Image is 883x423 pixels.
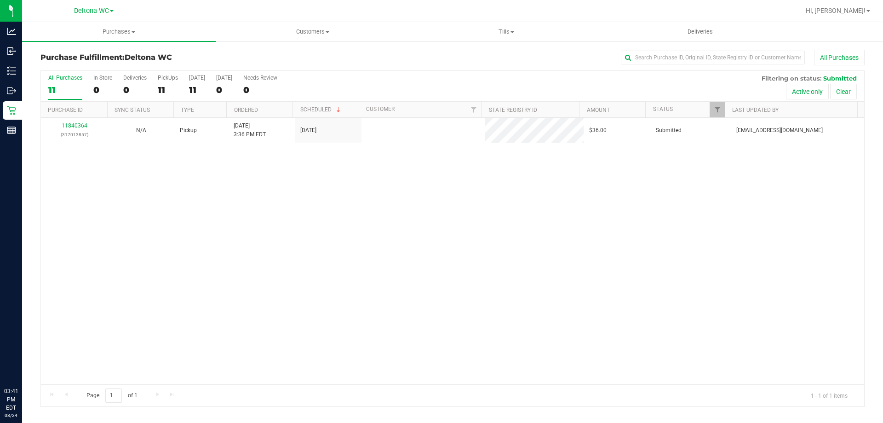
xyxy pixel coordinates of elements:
a: Filter [710,102,725,117]
p: 08/24 [4,412,18,419]
a: Customer [366,106,395,112]
iframe: Resource center unread badge [27,348,38,359]
input: 1 [105,388,122,403]
div: 0 [93,85,112,95]
span: Submitted [656,126,682,135]
a: Last Updated By [732,107,779,113]
a: 11840364 [62,122,87,129]
div: 0 [216,85,232,95]
span: Page of 1 [79,388,145,403]
a: Status [653,106,673,112]
span: Hi, [PERSON_NAME]! [806,7,866,14]
div: 11 [158,85,178,95]
p: 03:41 PM EDT [4,387,18,412]
a: State Registry ID [489,107,537,113]
div: 11 [48,85,82,95]
div: PickUps [158,75,178,81]
a: Ordered [234,107,258,113]
a: Filter [466,102,481,117]
inline-svg: Inbound [7,46,16,56]
span: Tills [410,28,602,36]
span: $36.00 [589,126,607,135]
iframe: Resource center [9,349,37,377]
button: All Purchases [814,50,865,65]
a: Scheduled [300,106,342,113]
button: N/A [136,126,146,135]
span: Purchases [22,28,216,36]
div: 11 [189,85,205,95]
inline-svg: Retail [7,106,16,115]
inline-svg: Reports [7,126,16,135]
a: Customers [216,22,409,41]
a: Deliveries [603,22,797,41]
div: [DATE] [216,75,232,81]
inline-svg: Analytics [7,27,16,36]
span: 1 - 1 of 1 items [803,388,855,402]
div: Deliveries [123,75,147,81]
p: (317013857) [46,130,102,139]
span: [DATE] 3:36 PM EDT [234,122,266,139]
input: Search Purchase ID, Original ID, State Registry ID or Customer Name... [621,51,805,64]
span: Deltona WC [125,53,172,62]
div: Needs Review [243,75,277,81]
div: In Store [93,75,112,81]
button: Clear [830,84,857,99]
a: Sync Status [115,107,150,113]
h3: Purchase Fulfillment: [40,53,315,62]
a: Purchase ID [48,107,83,113]
div: All Purchases [48,75,82,81]
span: Not Applicable [136,127,146,133]
span: Filtering on status: [762,75,821,82]
inline-svg: Outbound [7,86,16,95]
a: Type [181,107,194,113]
span: Pickup [180,126,197,135]
div: 0 [123,85,147,95]
span: Submitted [823,75,857,82]
button: Active only [786,84,829,99]
div: 0 [243,85,277,95]
span: [EMAIL_ADDRESS][DOMAIN_NAME] [736,126,823,135]
span: Deltona WC [74,7,109,15]
a: Tills [409,22,603,41]
inline-svg: Inventory [7,66,16,75]
div: [DATE] [189,75,205,81]
a: Amount [587,107,610,113]
a: Purchases [22,22,216,41]
span: [DATE] [300,126,316,135]
span: Deliveries [675,28,725,36]
span: Customers [216,28,409,36]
